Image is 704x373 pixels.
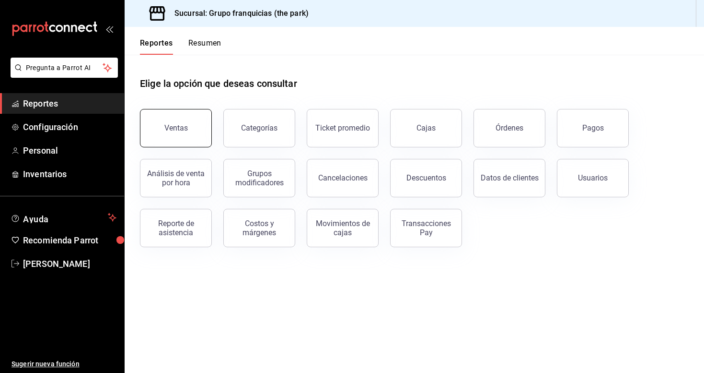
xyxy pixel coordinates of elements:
[23,234,116,247] span: Recomienda Parrot
[416,123,436,132] div: Cajas
[223,159,295,197] button: Grupos modificadores
[23,97,116,110] span: Reportes
[496,123,523,132] div: Órdenes
[23,120,116,133] span: Configuración
[481,173,539,182] div: Datos de clientes
[582,123,604,132] div: Pagos
[557,109,629,147] button: Pagos
[230,219,289,237] div: Costos y márgenes
[11,58,118,78] button: Pregunta a Parrot AI
[390,159,462,197] button: Descuentos
[223,209,295,247] button: Costos y márgenes
[406,173,446,182] div: Descuentos
[307,209,379,247] button: Movimientos de cajas
[390,109,462,147] button: Cajas
[557,159,629,197] button: Usuarios
[578,173,608,182] div: Usuarios
[230,169,289,187] div: Grupos modificadores
[140,38,173,55] button: Reportes
[7,70,118,80] a: Pregunta a Parrot AI
[318,173,368,182] div: Cancelaciones
[140,76,297,91] h1: Elige la opción que deseas consultar
[23,144,116,157] span: Personal
[164,123,188,132] div: Ventas
[105,25,113,33] button: open_drawer_menu
[396,219,456,237] div: Transacciones Pay
[140,209,212,247] button: Reporte de asistencia
[241,123,277,132] div: Categorías
[307,159,379,197] button: Cancelaciones
[140,159,212,197] button: Análisis de venta por hora
[188,38,221,55] button: Resumen
[23,257,116,270] span: [PERSON_NAME]
[307,109,379,147] button: Ticket promedio
[146,169,206,187] div: Análisis de venta por hora
[23,212,104,223] span: Ayuda
[223,109,295,147] button: Categorías
[23,168,116,180] span: Inventarios
[26,63,103,73] span: Pregunta a Parrot AI
[390,209,462,247] button: Transacciones Pay
[313,219,372,237] div: Movimientos de cajas
[12,359,116,369] span: Sugerir nueva función
[473,109,545,147] button: Órdenes
[140,109,212,147] button: Ventas
[315,123,370,132] div: Ticket promedio
[167,8,309,19] h3: Sucursal: Grupo franquicias (the park)
[146,219,206,237] div: Reporte de asistencia
[140,38,221,55] div: navigation tabs
[473,159,545,197] button: Datos de clientes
